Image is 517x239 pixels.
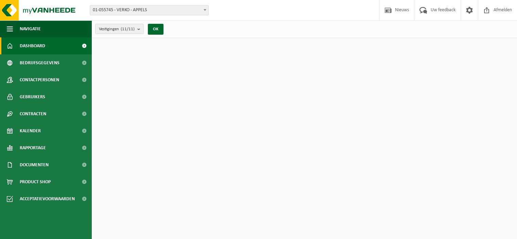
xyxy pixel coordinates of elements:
span: Rapportage [20,139,46,156]
span: Product Shop [20,173,51,190]
span: Contracten [20,105,46,122]
span: Contactpersonen [20,71,59,88]
span: Acceptatievoorwaarden [20,190,75,207]
span: Dashboard [20,37,45,54]
count: (11/11) [121,27,135,31]
span: Documenten [20,156,49,173]
span: Kalender [20,122,41,139]
button: Vestigingen(11/11) [95,24,144,34]
span: 01-055745 - VERKO - APPELS [90,5,208,15]
span: Gebruikers [20,88,45,105]
span: Vestigingen [99,24,135,34]
span: Navigatie [20,20,41,37]
span: Bedrijfsgegevens [20,54,59,71]
button: OK [148,24,163,35]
